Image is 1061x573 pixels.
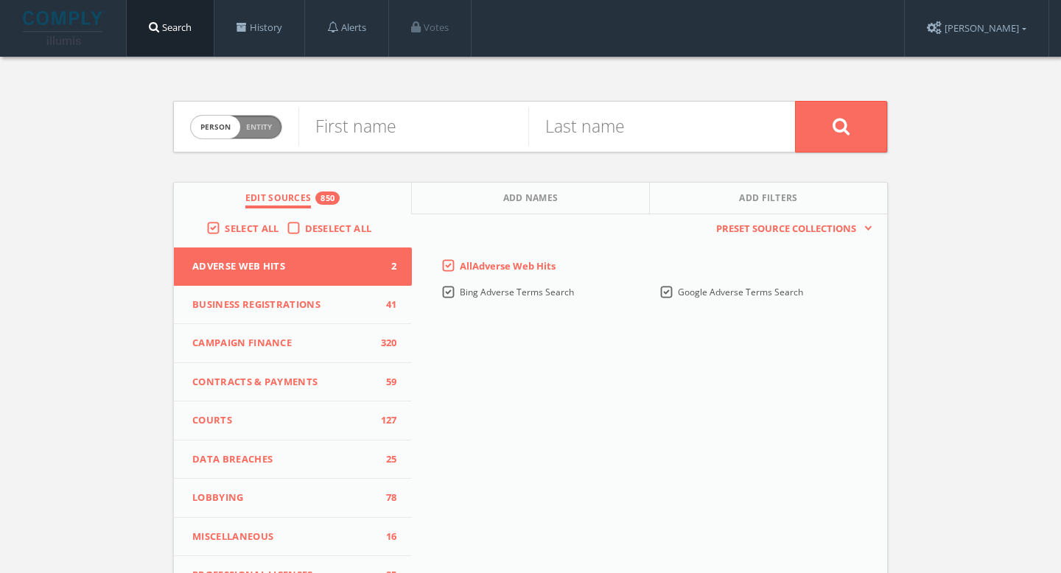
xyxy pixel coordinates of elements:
[739,191,798,208] span: Add Filters
[305,222,372,235] span: Deselect All
[192,336,375,351] span: Campaign Finance
[375,298,397,312] span: 41
[174,324,412,363] button: Campaign Finance320
[245,191,312,208] span: Edit Sources
[412,183,650,214] button: Add Names
[174,518,412,557] button: Miscellaneous16
[192,452,375,467] span: Data Breaches
[375,491,397,505] span: 78
[225,222,279,235] span: Select All
[192,530,375,544] span: Miscellaneous
[192,259,375,274] span: Adverse Web Hits
[191,116,240,138] span: person
[174,401,412,440] button: Courts127
[460,286,574,298] span: Bing Adverse Terms Search
[174,440,412,479] button: Data Breaches25
[375,259,397,274] span: 2
[23,11,105,45] img: illumis
[650,183,887,214] button: Add Filters
[375,413,397,428] span: 127
[375,375,397,390] span: 59
[192,491,375,505] span: Lobbying
[460,259,556,273] span: All Adverse Web Hits
[503,191,558,208] span: Add Names
[678,286,803,298] span: Google Adverse Terms Search
[192,375,375,390] span: Contracts & Payments
[174,183,412,214] button: Edit Sources850
[174,286,412,325] button: Business Registrations41
[192,298,375,312] span: Business Registrations
[174,479,412,518] button: Lobbying78
[315,191,340,205] div: 850
[709,222,864,236] span: Preset Source Collections
[246,122,272,133] span: Entity
[375,336,397,351] span: 320
[174,247,412,286] button: Adverse Web Hits2
[375,452,397,467] span: 25
[709,222,872,236] button: Preset Source Collections
[192,413,375,428] span: Courts
[174,363,412,402] button: Contracts & Payments59
[375,530,397,544] span: 16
